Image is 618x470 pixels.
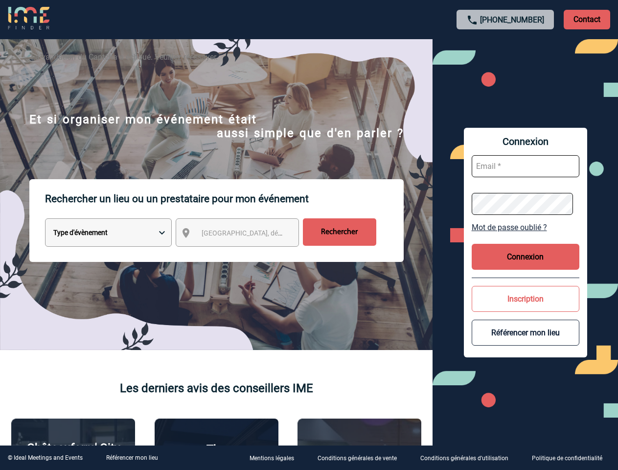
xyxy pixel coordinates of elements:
button: Inscription [472,286,579,312]
a: Politique de confidentialité [524,453,618,463]
p: The [GEOGRAPHIC_DATA] [160,443,273,470]
a: Conditions générales de vente [310,453,412,463]
input: Email * [472,155,579,177]
p: Châteauform' City [GEOGRAPHIC_DATA] [17,441,130,469]
p: Contact [564,10,610,29]
p: Conditions générales d'utilisation [420,455,508,462]
a: Référencer mon lieu [106,454,158,461]
a: [PHONE_NUMBER] [480,15,544,24]
p: Rechercher un lieu ou un prestataire pour mon événement [45,179,404,218]
span: [GEOGRAPHIC_DATA], département, région... [202,229,338,237]
button: Référencer mon lieu [472,320,579,346]
span: Connexion [472,136,579,147]
div: © Ideal Meetings and Events [8,454,83,461]
p: Conditions générales de vente [318,455,397,462]
a: Conditions générales d'utilisation [412,453,524,463]
p: Mentions légales [250,455,294,462]
div: La validation du Captcha a échoué. Veuillez réessayer. [19,40,599,87]
img: call-24-px.png [466,14,478,26]
a: Mentions légales [242,453,310,463]
input: Rechercher [303,218,376,246]
p: Agence 2ISD [326,444,393,457]
a: Mot de passe oublié ? [472,223,579,232]
button: Connexion [472,244,579,270]
p: Politique de confidentialité [532,455,602,462]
